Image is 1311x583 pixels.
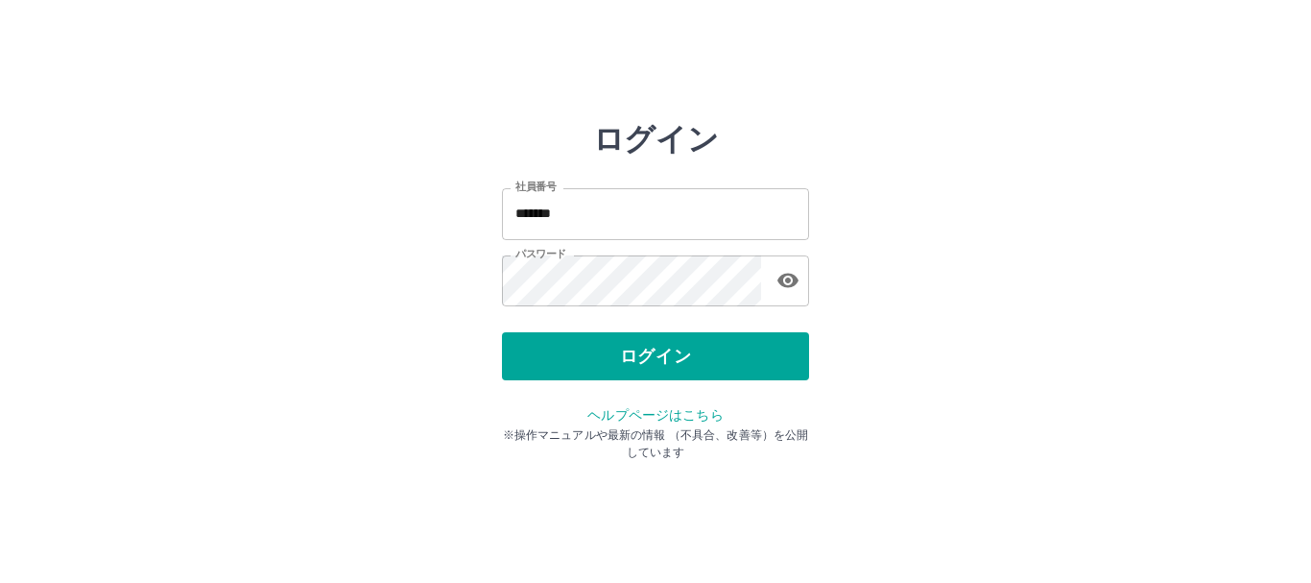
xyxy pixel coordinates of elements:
p: ※操作マニュアルや最新の情報 （不具合、改善等）を公開しています [502,426,809,461]
a: ヘルプページはこちら [587,407,723,423]
h2: ログイン [593,121,719,158]
label: 社員番号 [515,180,556,194]
label: パスワード [515,247,566,261]
button: ログイン [502,332,809,380]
